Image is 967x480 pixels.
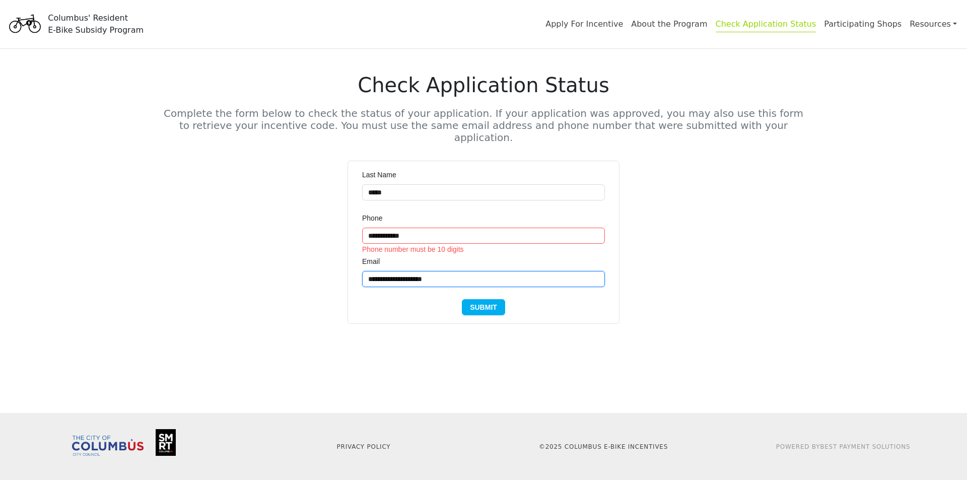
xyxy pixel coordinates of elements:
[72,436,144,456] img: Columbus City Council
[362,228,605,244] input: Phone
[163,107,804,144] h5: Complete the form below to check the status of your application. If your application was approved...
[462,299,505,315] button: Submit
[631,19,707,29] a: About the Program
[6,18,144,30] a: Columbus' ResidentE-Bike Subsidy Program
[156,429,176,456] img: Smart Columbus
[163,73,804,97] h1: Check Application Status
[776,443,911,450] a: Powered ByBest Payment Solutions
[362,169,403,180] label: Last Name
[545,19,623,29] a: Apply For Incentive
[362,256,387,267] label: Email
[48,12,144,36] div: Columbus' Resident E-Bike Subsidy Program
[337,443,391,450] a: Privacy Policy
[362,271,605,287] input: Email
[589,232,597,240] img: npw-badge-icon-locked.svg
[362,184,605,200] input: Last Name
[6,7,44,42] img: Program logo
[362,213,389,224] label: Phone
[490,442,717,451] p: © 2025 Columbus E-Bike Incentives
[910,14,957,34] a: Resources
[362,244,605,255] div: Phone number must be 10 digits
[470,302,497,313] span: Submit
[824,19,902,29] a: Participating Shops
[716,19,816,32] a: Check Application Status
